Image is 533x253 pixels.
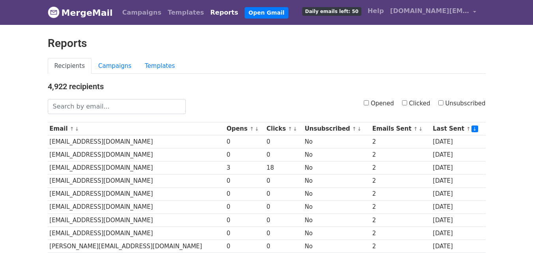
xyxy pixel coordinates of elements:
[471,126,478,132] a: ↓
[387,3,479,22] a: [DOMAIN_NAME][EMAIL_ADDRESS][DOMAIN_NAME]
[265,122,303,135] th: Clicks
[265,227,303,240] td: 0
[224,201,264,214] td: 0
[438,100,443,105] input: Unsubscribed
[370,214,431,227] td: 2
[431,135,485,148] td: [DATE]
[92,58,138,74] a: Campaigns
[265,148,303,161] td: 0
[48,187,225,201] td: [EMAIL_ADDRESS][DOMAIN_NAME]
[48,82,486,91] h4: 4,922 recipients
[431,187,485,201] td: [DATE]
[245,7,288,19] a: Open Gmail
[48,148,225,161] td: [EMAIL_ADDRESS][DOMAIN_NAME]
[431,227,485,240] td: [DATE]
[370,174,431,187] td: 2
[364,99,394,108] label: Opened
[265,187,303,201] td: 0
[431,161,485,174] td: [DATE]
[224,240,264,253] td: 0
[224,122,264,135] th: Opens
[370,135,431,148] td: 2
[303,122,370,135] th: Unsubscribed
[431,240,485,253] td: [DATE]
[370,227,431,240] td: 2
[224,161,264,174] td: 3
[431,148,485,161] td: [DATE]
[48,240,225,253] td: [PERSON_NAME][EMAIL_ADDRESS][DOMAIN_NAME]
[293,126,297,132] a: ↓
[390,6,469,16] span: [DOMAIN_NAME][EMAIL_ADDRESS][DOMAIN_NAME]
[431,201,485,214] td: [DATE]
[431,122,485,135] th: Last Sent
[224,174,264,187] td: 0
[303,161,370,174] td: No
[265,240,303,253] td: 0
[288,126,292,132] a: ↑
[365,3,387,19] a: Help
[302,7,361,16] span: Daily emails left: 50
[265,161,303,174] td: 18
[352,126,357,132] a: ↑
[402,100,407,105] input: Clicked
[370,201,431,214] td: 2
[48,99,186,114] input: Search by email...
[303,187,370,201] td: No
[303,135,370,148] td: No
[48,227,225,240] td: [EMAIL_ADDRESS][DOMAIN_NAME]
[265,174,303,187] td: 0
[303,227,370,240] td: No
[250,126,254,132] a: ↑
[48,161,225,174] td: [EMAIL_ADDRESS][DOMAIN_NAME]
[364,100,369,105] input: Opened
[48,58,92,74] a: Recipients
[265,135,303,148] td: 0
[303,174,370,187] td: No
[48,122,225,135] th: Email
[431,214,485,227] td: [DATE]
[303,201,370,214] td: No
[48,135,225,148] td: [EMAIL_ADDRESS][DOMAIN_NAME]
[224,227,264,240] td: 0
[419,126,423,132] a: ↓
[70,126,74,132] a: ↑
[48,6,60,18] img: MergeMail logo
[48,4,113,21] a: MergeMail
[254,126,259,132] a: ↓
[413,126,418,132] a: ↑
[370,240,431,253] td: 2
[303,214,370,227] td: No
[224,214,264,227] td: 0
[224,187,264,201] td: 0
[48,214,225,227] td: [EMAIL_ADDRESS][DOMAIN_NAME]
[370,122,431,135] th: Emails Sent
[265,214,303,227] td: 0
[466,126,471,132] a: ↑
[370,187,431,201] td: 2
[303,148,370,161] td: No
[165,5,207,21] a: Templates
[299,3,364,19] a: Daily emails left: 50
[48,201,225,214] td: [EMAIL_ADDRESS][DOMAIN_NAME]
[303,240,370,253] td: No
[224,148,264,161] td: 0
[48,37,486,50] h2: Reports
[224,135,264,148] td: 0
[370,148,431,161] td: 2
[431,174,485,187] td: [DATE]
[119,5,165,21] a: Campaigns
[370,161,431,174] td: 2
[207,5,241,21] a: Reports
[357,126,361,132] a: ↓
[265,201,303,214] td: 0
[48,174,225,187] td: [EMAIL_ADDRESS][DOMAIN_NAME]
[402,99,430,108] label: Clicked
[138,58,181,74] a: Templates
[75,126,79,132] a: ↓
[438,99,486,108] label: Unsubscribed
